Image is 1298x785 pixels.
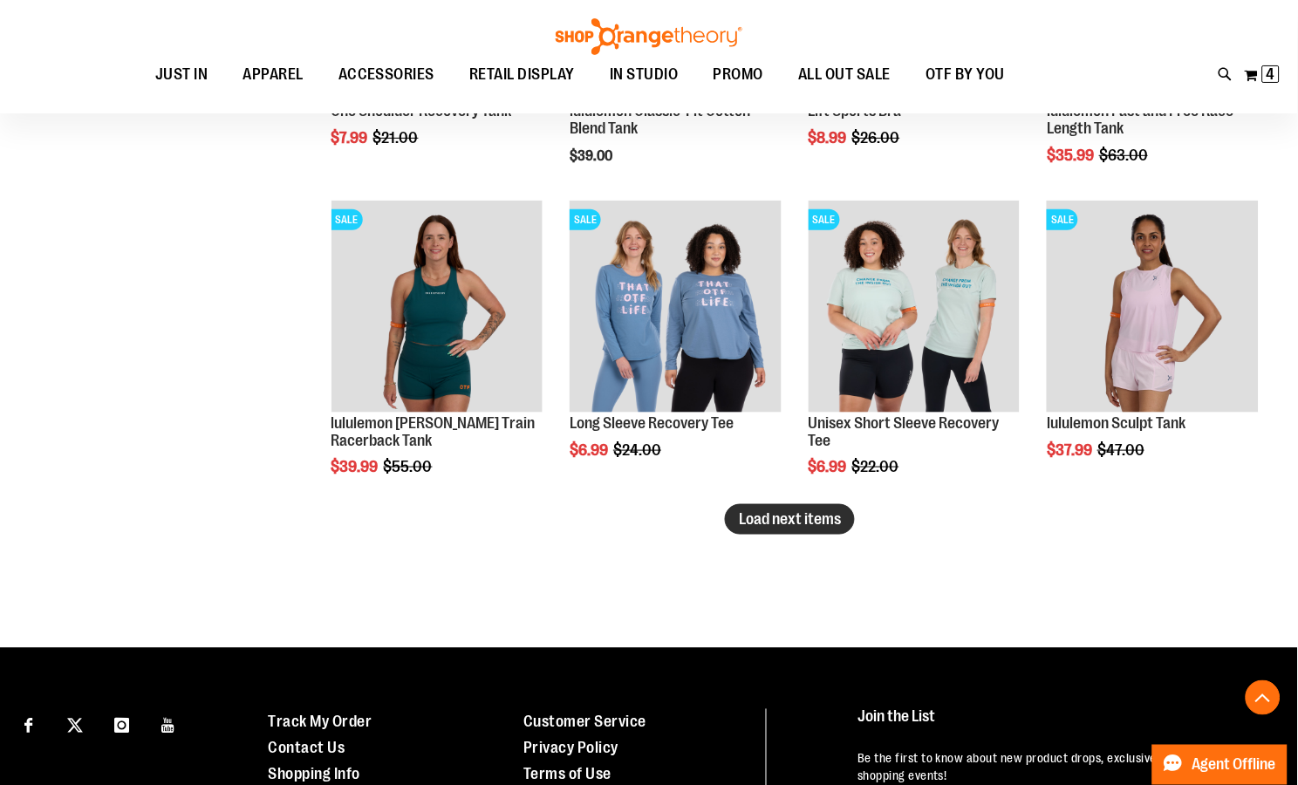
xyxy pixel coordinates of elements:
a: Main of 2024 AUGUST Long Sleeve Recovery TeeSALE [570,201,782,415]
span: Load next items [739,510,841,528]
span: RETAIL DISPLAY [469,55,575,94]
img: lululemon Wunder Train Racerback Tank [331,201,543,413]
img: Main Image of 1538347 [1047,201,1259,413]
span: PROMO [714,55,764,94]
span: SALE [1047,209,1078,230]
span: OTF BY YOU [926,55,1005,94]
img: Twitter [67,718,83,734]
a: lululemon Wunder Train Racerback TankSALE [331,201,543,415]
a: Contact Us [269,740,345,757]
a: One Shoulder Recovery Tank [331,102,512,119]
span: $63.00 [1099,147,1151,164]
span: $26.00 [852,129,903,147]
a: Privacy Policy [523,740,618,757]
img: Main of 2024 AUGUST Long Sleeve Recovery Tee [570,201,782,413]
button: Back To Top [1246,680,1281,715]
img: Main of 2024 AUGUST Unisex Short Sleeve Recovery Tee [809,201,1021,413]
span: SALE [331,209,363,230]
button: Agent Offline [1152,745,1288,785]
span: $21.00 [373,129,421,147]
a: Lift Sports Bra [809,102,902,119]
div: product [800,192,1029,520]
span: $6.99 [809,458,850,475]
span: $22.00 [852,458,902,475]
a: Visit our X page [60,709,91,740]
a: lululemon Fast and Free Race Length Tank [1047,102,1233,137]
a: Visit our Facebook page [13,709,44,740]
span: $6.99 [570,441,611,459]
span: 4 [1267,65,1275,83]
span: $8.99 [809,129,850,147]
a: lululemon Classic-Fit Cotton Blend Tank [570,102,750,137]
a: Main Image of 1538347SALE [1047,201,1259,415]
a: Terms of Use [523,766,611,783]
span: $47.00 [1097,441,1147,459]
a: Track My Order [269,713,372,731]
span: ALL OUT SALE [798,55,891,94]
a: lululemon [PERSON_NAME] Train Racerback Tank [331,414,536,449]
span: $24.00 [613,441,664,459]
img: Shop Orangetheory [553,18,745,55]
span: $39.00 [570,148,615,164]
div: product [561,192,790,502]
div: product [323,192,552,520]
div: product [1038,192,1267,502]
a: Unisex Short Sleeve Recovery Tee [809,414,1000,449]
a: Visit our Instagram page [106,709,137,740]
span: $39.99 [331,458,381,475]
span: JUST IN [155,55,208,94]
span: ACCESSORIES [338,55,435,94]
span: IN STUDIO [610,55,679,94]
h4: Join the List [857,709,1264,741]
span: APPAREL [243,55,304,94]
span: $37.99 [1047,441,1095,459]
a: Main of 2024 AUGUST Unisex Short Sleeve Recovery TeeSALE [809,201,1021,415]
a: Visit our Youtube page [154,709,184,740]
button: Load next items [725,504,855,535]
span: SALE [570,209,601,230]
a: lululemon Sculpt Tank [1047,414,1185,432]
span: SALE [809,209,840,230]
a: Shopping Info [269,766,361,783]
a: Long Sleeve Recovery Tee [570,414,734,432]
span: $35.99 [1047,147,1096,164]
span: $7.99 [331,129,371,147]
a: Customer Service [523,713,646,731]
span: Agent Offline [1192,757,1276,774]
span: $55.00 [384,458,435,475]
p: Be the first to know about new product drops, exclusive collaborations, and shopping events! [857,750,1264,785]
